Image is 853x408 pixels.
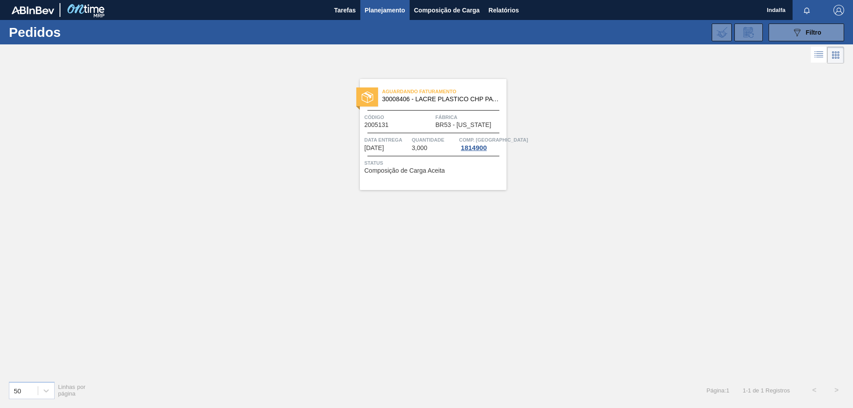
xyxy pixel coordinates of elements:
[364,113,433,122] span: Código
[825,379,848,401] button: >
[364,135,410,144] span: Data entrega
[382,96,499,103] span: 30008406 - LACRE PLASTICO CHP PATAGONIA
[459,135,504,151] a: Comp. [GEOGRAPHIC_DATA]1814900
[365,5,405,16] span: Planejamento
[12,6,54,14] img: TNhmsLtSVTkK8tSr43FrP2fwEKptu5GPRR3wAAAABJRU5ErkJggg==
[459,135,528,144] span: Comp. Carga
[827,47,844,63] div: Visão em Cards
[435,113,504,122] span: Fábrica
[412,145,427,151] span: 3,000
[811,47,827,63] div: Visão em Lista
[347,79,506,190] a: statusAguardando Faturamento30008406 - LACRE PLASTICO CHP PATAGONIACódigo2005131FábricaBR53 - [US...
[734,24,763,41] div: Solicitação de Revisão de Pedidos
[459,144,488,151] div: 1814900
[362,91,373,103] img: status
[58,384,86,397] span: Linhas por página
[769,24,844,41] button: Filtro
[14,387,21,394] div: 50
[364,167,445,174] span: Composição de Carga Aceita
[364,145,384,151] span: 10/09/2025
[382,87,506,96] span: Aguardando Faturamento
[334,5,356,16] span: Tarefas
[806,29,821,36] span: Filtro
[435,122,491,128] span: BR53 - Colorado
[833,5,844,16] img: Logout
[793,4,821,16] button: Notificações
[364,122,389,128] span: 2005131
[9,27,142,37] h1: Pedidos
[712,24,732,41] div: Importar Negociações dos Pedidos
[706,387,729,394] span: Página : 1
[364,158,504,167] span: Status
[414,5,480,16] span: Composição de Carga
[412,135,457,144] span: Quantidade
[743,387,790,394] span: 1 - 1 de 1 Registros
[489,5,519,16] span: Relatórios
[803,379,825,401] button: <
